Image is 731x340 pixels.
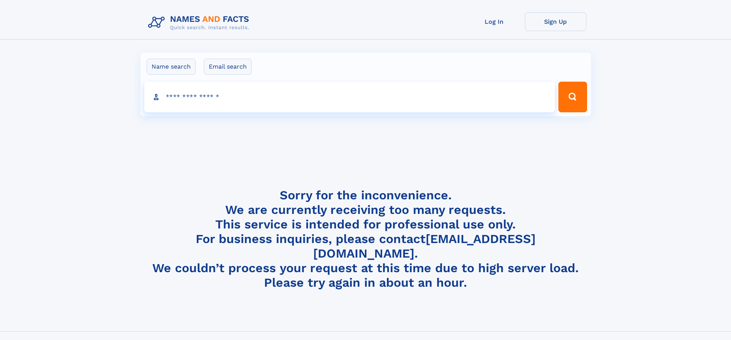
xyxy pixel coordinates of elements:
[313,232,536,261] a: [EMAIL_ADDRESS][DOMAIN_NAME]
[204,59,252,75] label: Email search
[525,12,586,31] a: Sign Up
[464,12,525,31] a: Log In
[145,12,256,33] img: Logo Names and Facts
[147,59,196,75] label: Name search
[558,82,587,112] button: Search Button
[145,188,586,290] h4: Sorry for the inconvenience. We are currently receiving too many requests. This service is intend...
[144,82,555,112] input: search input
